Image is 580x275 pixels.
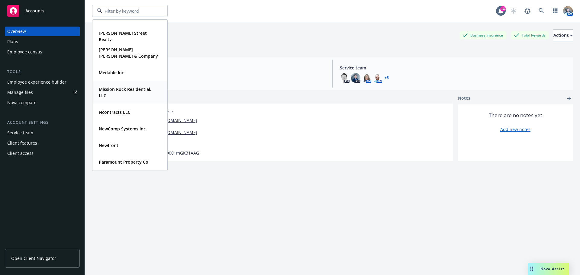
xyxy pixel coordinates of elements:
a: Client access [5,149,80,158]
input: Filter by keyword [102,8,155,14]
strong: Paramount Property Co [99,159,148,165]
img: photo [351,73,360,83]
div: Account settings [5,120,80,126]
img: photo [372,73,382,83]
span: Nova Assist [540,266,564,271]
a: Accounts [5,2,80,19]
div: Employee census [7,47,42,57]
button: Actions [553,29,573,41]
a: Search [535,5,547,17]
div: Drag to move [528,263,536,275]
a: Nova compare [5,98,80,107]
div: Service team [7,128,33,138]
strong: [PERSON_NAME] Street Realty [99,30,147,42]
strong: [PERSON_NAME] [PERSON_NAME] & Company [99,47,158,59]
a: add [565,95,573,102]
div: Client access [7,149,34,158]
img: photo [340,73,350,83]
span: Accounts [25,8,44,13]
a: Switch app [549,5,561,17]
div: Manage files [7,88,33,97]
img: photo [362,73,371,83]
strong: Medable Inc [99,70,124,75]
a: Service team [5,128,80,138]
a: +5 [385,76,389,80]
a: [URL][DOMAIN_NAME] [152,129,197,136]
span: Account type [97,65,325,71]
a: Employee experience builder [5,77,80,87]
strong: Ncontracts LLC [99,109,130,115]
div: Business Insurance [459,31,506,39]
div: 13 [500,6,506,11]
div: Tools [5,69,80,75]
strong: NewComp Systems Inc. [99,126,147,132]
div: Employee experience builder [7,77,66,87]
div: Overview [7,27,26,36]
img: photo [563,6,573,16]
a: Start snowing [507,5,520,17]
span: There are no notes yet [489,112,542,119]
div: Client features [7,138,37,148]
a: Client features [5,138,80,148]
a: Manage files [5,88,80,97]
a: Add new notes [500,126,530,133]
div: Plans [7,37,18,46]
div: Total Rewards [511,31,549,39]
span: Open Client Navigator [11,255,56,261]
a: Employee census [5,47,80,57]
a: Overview [5,27,80,36]
strong: Mission Rock Residential, LLC [99,86,151,98]
button: Nova Assist [528,263,569,275]
span: Notes [458,95,470,102]
a: Plans [5,37,80,46]
a: [URL][DOMAIN_NAME] [152,117,197,123]
div: Actions [553,30,573,41]
span: 001d000001mGK31AAG [152,150,199,156]
div: Nova compare [7,98,37,107]
a: Report a Bug [521,5,533,17]
span: Service team [340,65,568,71]
strong: Newfront [99,142,118,148]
